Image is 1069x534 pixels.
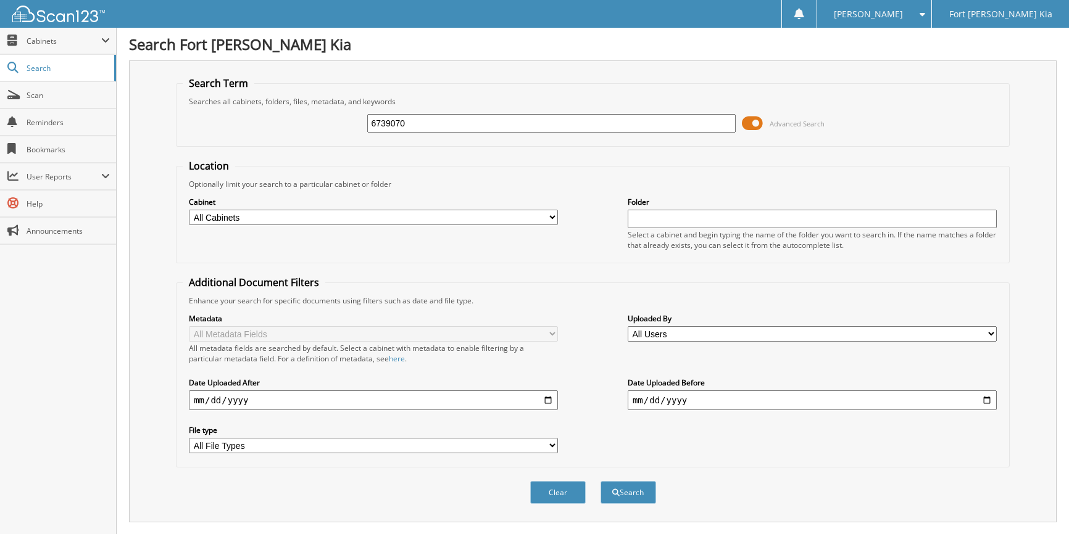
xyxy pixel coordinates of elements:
[530,481,586,504] button: Clear
[189,343,558,364] div: All metadata fields are searched by default. Select a cabinet with metadata to enable filtering b...
[27,90,110,101] span: Scan
[628,229,997,250] div: Select a cabinet and begin typing the name of the folder you want to search in. If the name match...
[189,197,558,207] label: Cabinet
[389,353,405,364] a: here
[183,96,1003,107] div: Searches all cabinets, folders, files, metadata, and keywords
[628,313,997,324] label: Uploaded By
[189,313,558,324] label: Metadata
[27,63,108,73] span: Search
[183,159,235,173] legend: Location
[183,179,1003,189] div: Optionally limit your search to a particular cabinet or folder
[27,117,110,128] span: Reminders
[628,377,997,388] label: Date Uploaded Before
[628,197,997,207] label: Folder
[27,36,101,46] span: Cabinets
[27,226,110,236] span: Announcements
[189,425,558,435] label: File type
[183,276,325,289] legend: Additional Document Filters
[601,481,656,504] button: Search
[129,34,1057,54] h1: Search Fort [PERSON_NAME] Kia
[189,377,558,388] label: Date Uploaded After
[834,10,903,18] span: [PERSON_NAME]
[12,6,105,22] img: scan123-logo-white.svg
[183,76,254,90] legend: Search Term
[628,390,997,410] input: end
[27,144,110,155] span: Bookmarks
[27,199,110,209] span: Help
[27,171,101,182] span: User Reports
[183,295,1003,306] div: Enhance your search for specific documents using filters such as date and file type.
[949,10,1052,18] span: Fort [PERSON_NAME] Kia
[189,390,558,410] input: start
[770,119,825,128] span: Advanced Search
